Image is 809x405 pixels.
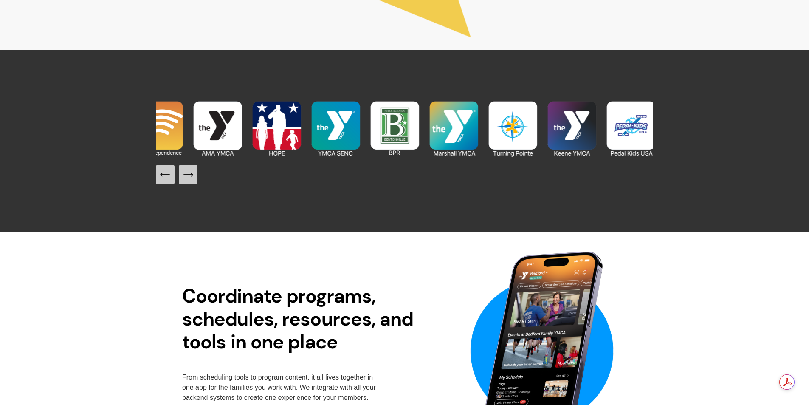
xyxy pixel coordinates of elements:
button: Next Slide [179,165,197,184]
img: Marshall YMCA (1).png [424,99,483,158]
p: From scheduling tools to program content, it all lives together in one app for the families you w... [182,372,377,403]
img: Turning Pointe.png [483,99,542,158]
img: Keene YMCA (1).png [542,99,601,158]
img: HOPE.png [247,99,306,158]
img: YMCA SENC (1).png [306,99,365,158]
h2: Coordinate programs, schedules, resources, and tools in one place [182,285,427,354]
img: Pedal Kids USA (1).png [601,99,660,158]
img: Bentonville CC.png [365,99,424,158]
img: AMA YMCA.png [188,99,247,158]
img: Arc2Independence (1).png [129,99,188,158]
button: Previous Slide [156,165,175,184]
